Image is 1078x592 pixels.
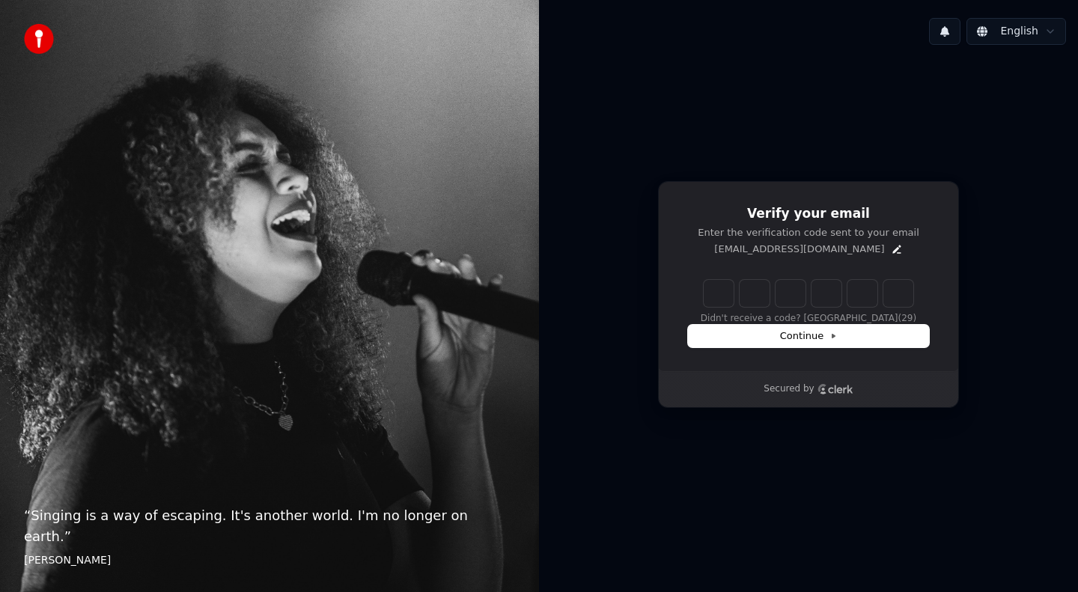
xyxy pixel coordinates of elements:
p: Secured by [764,383,814,395]
footer: [PERSON_NAME] [24,553,515,568]
input: Enter verification code [704,280,913,307]
h1: Verify your email [688,205,929,223]
span: Continue [780,329,837,343]
p: “ Singing is a way of escaping. It's another world. I'm no longer on earth. ” [24,505,515,547]
p: Enter the verification code sent to your email [688,226,929,239]
p: [EMAIL_ADDRESS][DOMAIN_NAME] [714,242,884,256]
a: Clerk logo [817,384,853,394]
button: Edit [891,243,903,255]
button: Continue [688,325,929,347]
img: youka [24,24,54,54]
